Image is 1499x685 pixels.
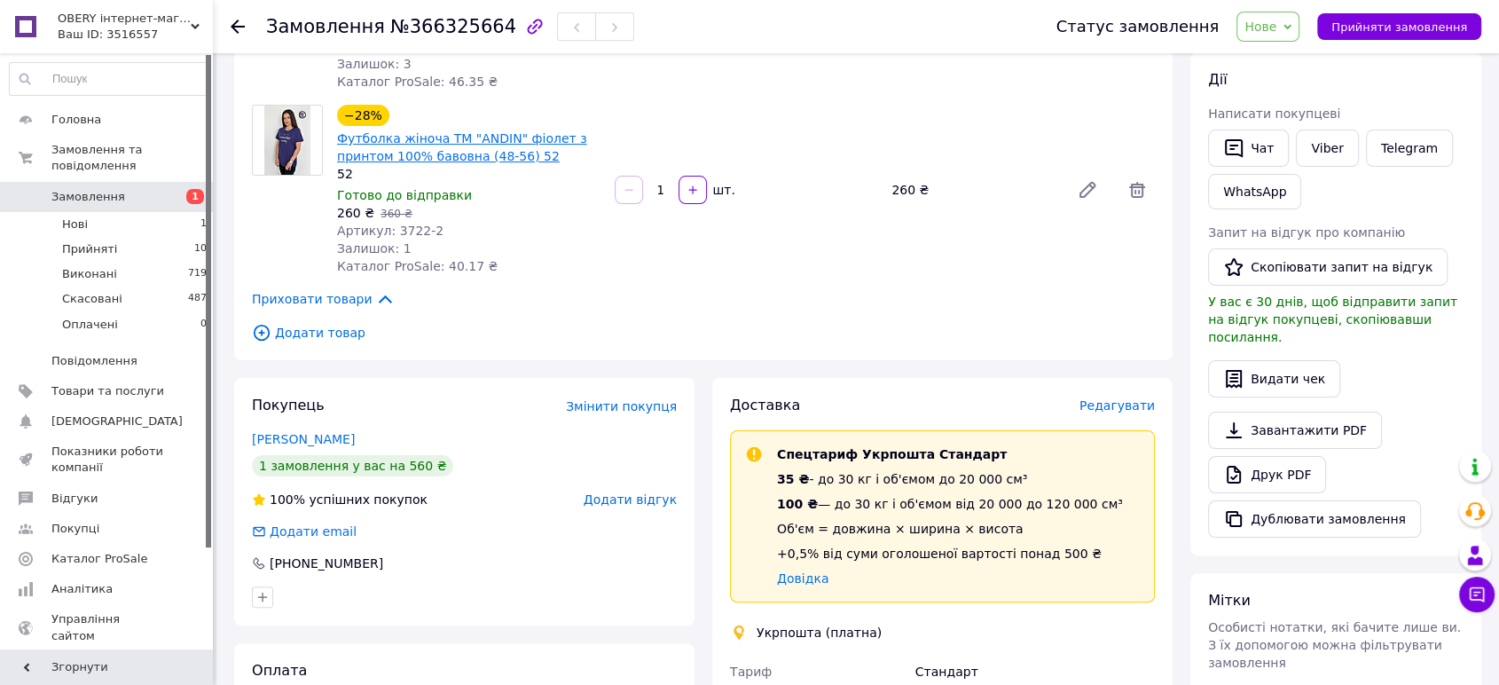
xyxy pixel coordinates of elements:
span: Запит на відгук про компанію [1208,225,1405,240]
div: Ваш ID: 3516557 [58,27,213,43]
span: 1 [200,217,207,232]
span: Доставка [730,397,800,413]
span: Нові [62,217,88,232]
a: WhatsApp [1208,174,1301,209]
div: Укрпошта (платна) [752,624,886,642]
span: Покупці [51,521,99,537]
div: +0,5% від суми оголошеної вартості понад 500 ₴ [777,545,1123,563]
span: Прийняті [62,241,117,257]
span: Приховати товари [252,289,395,309]
button: Прийняти замовлення [1317,13,1481,40]
span: 487 [188,291,207,307]
span: Прийняти замовлення [1331,20,1467,34]
span: Замовлення та повідомлення [51,142,213,174]
span: Відгуки [51,491,98,507]
span: Тариф [730,665,772,679]
span: №366325664 [390,16,516,37]
a: Довідка [777,571,828,586]
a: [PERSON_NAME] [252,432,355,446]
span: Готово до відправки [337,188,472,202]
span: 10 [194,241,207,257]
span: Видалити [1119,172,1155,208]
button: Чат з покупцем [1459,577,1495,612]
span: 100% [270,492,305,507]
span: Скасовані [62,291,122,307]
div: 52 [337,165,600,183]
div: Додати email [268,523,358,540]
span: Виконані [62,266,117,282]
span: OBERY інтернет-магазин якісного та зручного одягу [58,11,191,27]
span: Додати відгук [584,492,677,507]
span: 0 [200,317,207,333]
a: Telegram [1366,130,1453,167]
div: шт. [709,181,737,199]
a: Редагувати [1070,172,1105,208]
span: Додати товар [252,323,1155,342]
a: Друк PDF [1208,456,1326,493]
span: Оплачені [62,317,118,333]
a: Завантажити PDF [1208,412,1382,449]
button: Скопіювати запит на відгук [1208,248,1448,286]
span: Аналітика [51,581,113,597]
button: Дублювати замовлення [1208,500,1421,538]
span: У вас є 30 днів, щоб відправити запит на відгук покупцеві, скопіювавши посилання. [1208,295,1457,344]
span: Повідомлення [51,353,137,369]
span: Замовлення [266,16,385,37]
img: Футболка жіноча ТМ "ANDIN" фіолет з принтом 100% бавовна (48-56) 52 [264,106,311,175]
span: Замовлення [51,189,125,205]
span: Оплата [252,662,307,679]
span: Показники роботи компанії [51,444,164,476]
div: [PHONE_NUMBER] [268,555,385,572]
div: Об'єм = довжина × ширина × висота [777,520,1123,538]
div: 260 ₴ [884,177,1063,202]
span: Залишок: 3 [337,57,412,71]
button: Чат [1208,130,1289,167]
div: Статус замовлення [1056,18,1220,35]
div: успішних покупок [252,491,428,508]
div: 1 замовлення у вас на 560 ₴ [252,455,453,476]
span: Каталог ProSale [51,551,147,567]
span: Дії [1208,71,1227,88]
div: Додати email [250,523,358,540]
span: 100 ₴ [777,497,818,511]
span: Головна [51,112,101,128]
div: — до 30 кг і об'ємом від 20 000 до 120 000 см³ [777,495,1123,513]
span: Змінити покупця [566,399,677,413]
span: Спецтариф Укрпошта Стандарт [777,447,1007,461]
span: 719 [188,266,207,282]
span: Каталог ProSale: 46.35 ₴ [337,75,498,89]
span: Залишок: 1 [337,241,412,256]
span: Нове [1244,20,1276,34]
div: Повернутися назад [231,18,245,35]
button: Видати чек [1208,360,1340,398]
span: Редагувати [1079,398,1155,413]
span: 1 [186,189,204,204]
span: Управління сайтом [51,611,164,643]
span: Мітки [1208,592,1251,609]
a: Футболка жіноча ТМ "ANDIN" фіолет з принтом 100% бавовна (48-56) 52 [337,131,587,163]
div: - до 30 кг і об'ємом до 20 000 см³ [777,470,1123,488]
div: −28% [337,105,389,126]
span: Каталог ProSale: 40.17 ₴ [337,259,498,273]
span: 260 ₴ [337,206,374,220]
a: Viber [1296,130,1358,167]
span: [DEMOGRAPHIC_DATA] [51,413,183,429]
span: Покупець [252,397,325,413]
span: 360 ₴ [381,208,412,220]
input: Пошук [10,63,208,95]
span: 35 ₴ [777,472,809,486]
span: Написати покупцеві [1208,106,1340,121]
span: Особисті нотатки, які бачите лише ви. З їх допомогою можна фільтрувати замовлення [1208,620,1461,670]
span: Товари та послуги [51,383,164,399]
span: Артикул: 3722-2 [337,224,443,238]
